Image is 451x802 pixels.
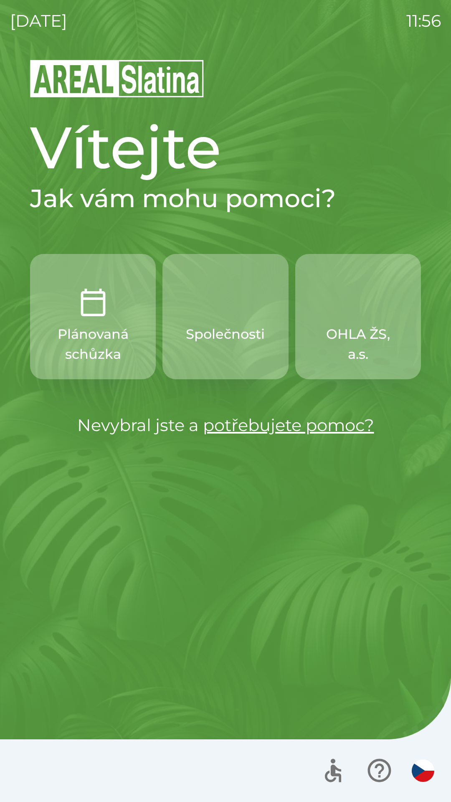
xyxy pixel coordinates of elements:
[207,284,244,321] img: 58b4041c-2a13-40f9-aad2-b58ace873f8c.png
[412,759,434,782] img: cs flag
[30,413,421,438] p: Nevybral jste a
[162,254,288,379] button: Společnosti
[340,284,376,321] img: 9f72f9f4-8902-46ff-b4e6-bc4241ee3c12.png
[75,284,111,321] img: 0ea463ad-1074-4378-bee6-aa7a2f5b9440.png
[30,183,421,214] h2: Jak vám mohu pomoci?
[315,324,401,364] p: OHLA ŽS, a.s.
[50,324,136,364] p: Plánovaná schůzka
[203,415,374,435] a: potřebujete pomoc?
[10,8,67,33] p: [DATE]
[406,8,441,33] p: 11:56
[30,254,156,379] button: Plánovaná schůzka
[295,254,421,379] button: OHLA ŽS, a.s.
[30,112,421,183] h1: Vítejte
[186,324,265,344] p: Společnosti
[30,58,421,99] img: Logo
